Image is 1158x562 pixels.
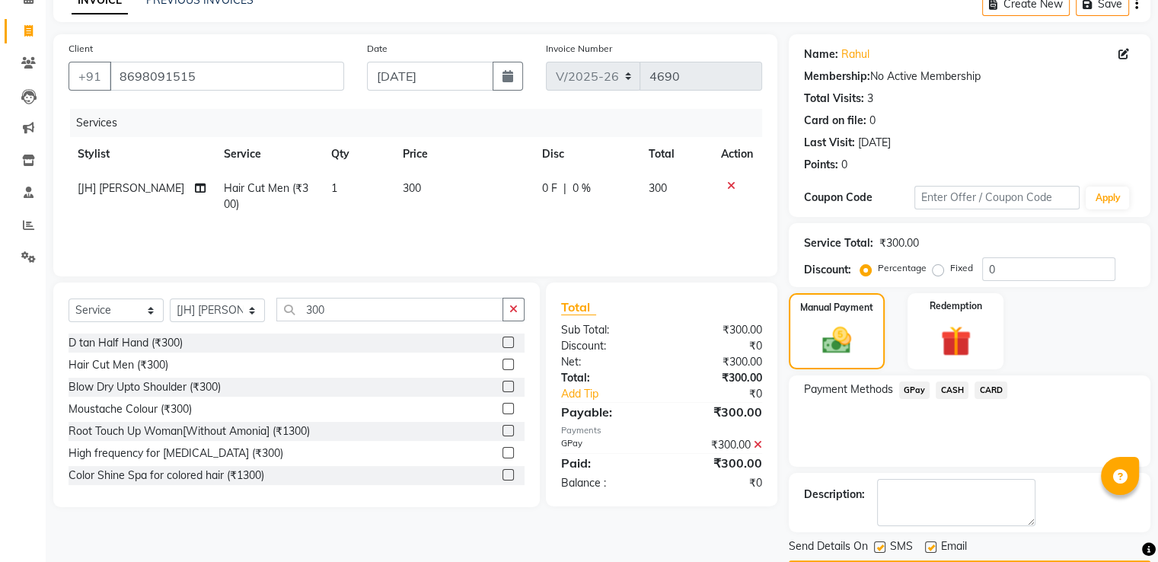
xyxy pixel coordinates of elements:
div: Root Touch Up Woman[Without Amonia] (₹1300) [69,423,310,439]
span: Payment Methods [804,382,893,398]
div: ₹0 [662,475,774,491]
div: Membership: [804,69,870,85]
div: Sub Total: [550,322,662,338]
div: Net: [550,354,662,370]
input: Enter Offer / Coupon Code [914,186,1080,209]
span: 0 % [573,180,591,196]
div: ₹300.00 [662,403,774,421]
div: Points: [804,157,838,173]
label: Client [69,42,93,56]
div: 0 [841,157,847,173]
div: ₹300.00 [879,235,919,251]
th: Service [215,137,322,171]
a: Rahul [841,46,869,62]
img: _cash.svg [813,324,860,357]
span: 300 [649,181,667,195]
a: Add Tip [550,386,680,402]
div: D tan Half Hand (₹300) [69,335,183,351]
span: Send Details On [789,538,868,557]
label: Fixed [950,261,973,275]
label: Percentage [878,261,927,275]
div: Service Total: [804,235,873,251]
img: _gift.svg [931,322,981,360]
span: Email [941,538,967,557]
div: 3 [867,91,873,107]
span: Hair Cut Men (₹300) [224,181,308,211]
div: Total: [550,370,662,386]
input: Search or Scan [276,298,503,321]
div: Balance : [550,475,662,491]
div: High frequency for [MEDICAL_DATA] (₹300) [69,445,283,461]
span: | [563,180,566,196]
div: Hair Cut Men (₹300) [69,357,168,373]
div: ₹300.00 [662,437,774,453]
div: Last Visit: [804,135,855,151]
div: Coupon Code [804,190,914,206]
div: ₹300.00 [662,454,774,472]
div: ₹300.00 [662,354,774,370]
div: ₹300.00 [662,370,774,386]
div: Blow Dry Upto Shoulder (₹300) [69,379,221,395]
span: Total [561,299,596,315]
input: Search by Name/Mobile/Email/Code [110,62,344,91]
div: Description: [804,487,865,503]
div: Services [70,109,774,137]
div: Payments [561,424,762,437]
th: Action [712,137,762,171]
label: Manual Payment [800,301,873,315]
span: 0 F [542,180,557,196]
span: 1 [331,181,337,195]
div: Card on file: [804,113,866,129]
span: CASH [936,382,968,399]
div: ₹0 [680,386,773,402]
div: Moustache Colour (₹300) [69,401,192,417]
div: Discount: [550,338,662,354]
th: Disc [533,137,640,171]
div: ₹0 [662,338,774,354]
div: ₹300.00 [662,322,774,338]
span: GPay [899,382,930,399]
div: Color Shine Spa for colored hair (₹1300) [69,468,264,484]
span: SMS [890,538,913,557]
div: Total Visits: [804,91,864,107]
th: Total [640,137,712,171]
div: Discount: [804,262,851,278]
div: Paid: [550,454,662,472]
label: Date [367,42,388,56]
span: 300 [403,181,421,195]
label: Invoice Number [546,42,612,56]
div: [DATE] [858,135,891,151]
div: Payable: [550,403,662,421]
button: +91 [69,62,111,91]
span: [JH] [PERSON_NAME] [78,181,184,195]
th: Stylist [69,137,215,171]
div: 0 [869,113,876,129]
span: CARD [975,382,1007,399]
label: Redemption [930,299,982,313]
th: Price [394,137,533,171]
th: Qty [322,137,394,171]
div: GPay [550,437,662,453]
div: Name: [804,46,838,62]
button: Apply [1086,187,1129,209]
div: No Active Membership [804,69,1135,85]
